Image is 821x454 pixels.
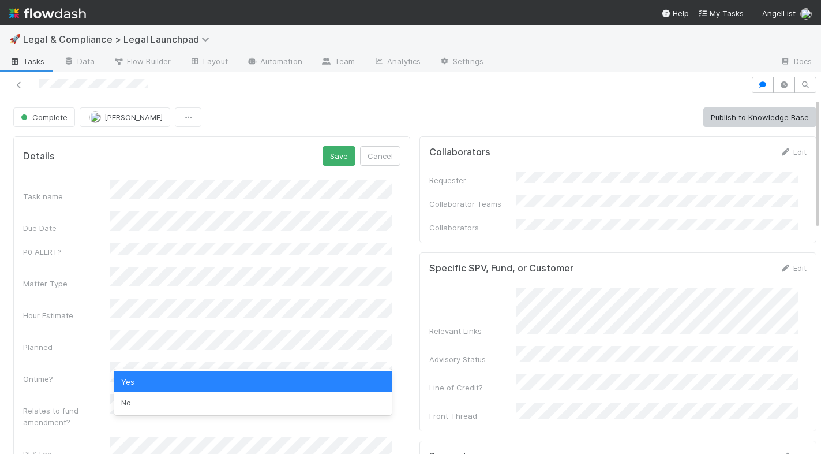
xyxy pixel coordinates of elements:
[114,392,392,413] div: No
[23,405,110,428] div: Relates to fund amendment?
[104,113,163,122] span: [PERSON_NAME]
[18,113,68,122] span: Complete
[429,147,490,158] h5: Collaborators
[430,53,493,72] a: Settings
[23,191,110,202] div: Task name
[23,222,110,234] div: Due Date
[23,278,110,289] div: Matter Type
[429,325,516,337] div: Relevant Links
[800,8,812,20] img: avatar_6811aa62-070e-4b0a-ab85-15874fb457a1.png
[429,410,516,422] div: Front Thread
[9,3,86,23] img: logo-inverted-e16ddd16eac7371096b0.svg
[80,107,170,127] button: [PERSON_NAME]
[779,263,807,273] a: Edit
[429,174,516,186] div: Requester
[429,263,573,274] h5: Specific SPV, Fund, or Customer
[23,341,110,353] div: Planned
[698,9,744,18] span: My Tasks
[23,310,110,321] div: Hour Estimate
[23,151,55,162] h5: Details
[23,246,110,258] div: P0 ALERT?
[312,53,364,72] a: Team
[703,107,816,127] button: Publish to Knowledge Base
[180,53,237,72] a: Layout
[104,53,180,72] a: Flow Builder
[237,53,312,72] a: Automation
[429,198,516,210] div: Collaborator Teams
[323,146,355,166] button: Save
[429,353,516,365] div: Advisory Status
[762,9,796,18] span: AngelList
[23,34,215,45] span: Legal & Compliance > Legal Launchpad
[9,34,21,44] span: 🚀
[779,147,807,157] a: Edit
[698,8,744,19] a: My Tasks
[661,8,689,19] div: Help
[114,371,392,392] div: Yes
[364,53,430,72] a: Analytics
[113,55,171,67] span: Flow Builder
[429,382,516,393] div: Line of Credit?
[13,107,75,127] button: Complete
[429,222,516,233] div: Collaborators
[89,111,101,123] img: avatar_b5be9b1b-4537-4870-b8e7-50cc2287641b.png
[771,53,821,72] a: Docs
[23,373,110,385] div: Ontime?
[54,53,104,72] a: Data
[9,55,45,67] span: Tasks
[360,146,400,166] button: Cancel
